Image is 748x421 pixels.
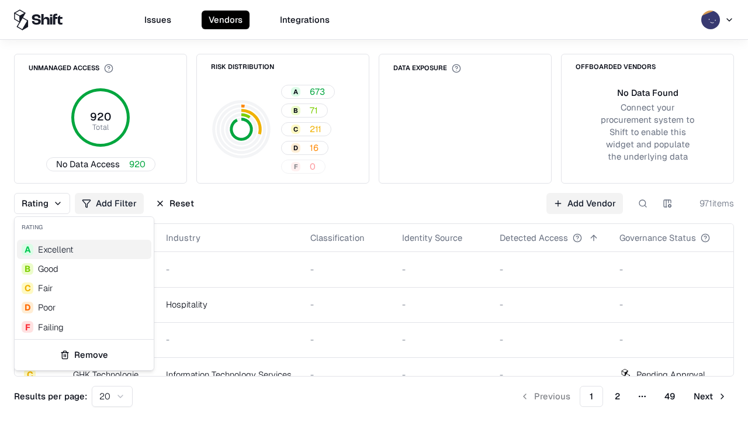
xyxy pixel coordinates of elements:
[22,282,33,294] div: C
[22,244,33,256] div: A
[38,321,64,333] div: Failing
[19,344,149,365] button: Remove
[22,321,33,333] div: F
[15,237,154,339] div: Suggestions
[38,263,58,275] span: Good
[22,302,33,313] div: D
[15,217,154,237] div: Rating
[38,282,53,294] span: Fair
[38,243,74,256] span: Excellent
[38,301,56,313] div: Poor
[22,263,33,275] div: B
